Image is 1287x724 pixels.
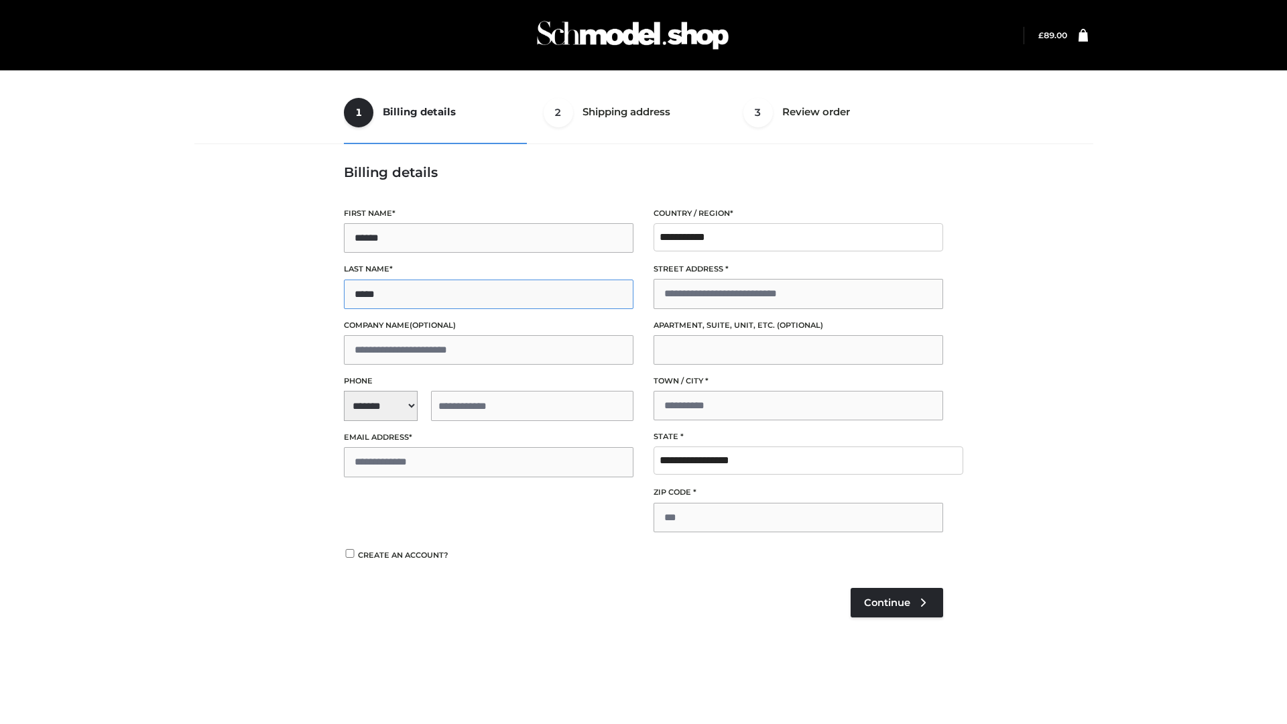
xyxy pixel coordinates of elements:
label: State [654,430,943,443]
label: Street address [654,263,943,276]
span: (optional) [410,320,456,330]
label: First name [344,207,633,220]
span: Create an account? [358,550,448,560]
a: Continue [851,588,943,617]
span: Continue [864,597,910,609]
h3: Billing details [344,164,943,180]
img: Schmodel Admin 964 [532,9,733,62]
input: Create an account? [344,549,356,558]
label: Country / Region [654,207,943,220]
span: £ [1038,30,1044,40]
a: £89.00 [1038,30,1067,40]
label: Email address [344,431,633,444]
span: (optional) [777,320,823,330]
label: Last name [344,263,633,276]
label: Apartment, suite, unit, etc. [654,319,943,332]
label: Phone [344,375,633,387]
label: Town / City [654,375,943,387]
bdi: 89.00 [1038,30,1067,40]
label: ZIP Code [654,486,943,499]
label: Company name [344,319,633,332]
